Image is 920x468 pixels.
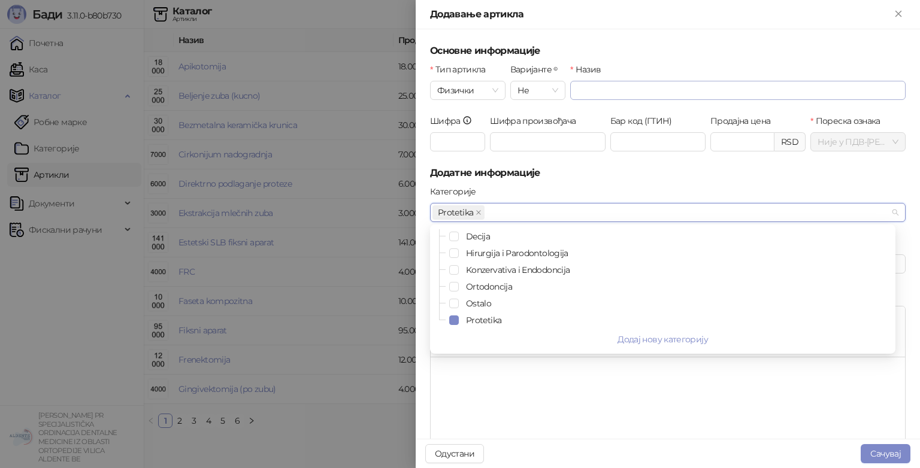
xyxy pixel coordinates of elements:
label: Шифра произвођача [490,114,583,127]
span: Select Ortodoncija [449,282,459,291]
h5: Додатне информације [430,166,906,180]
button: Сачувај [861,444,910,463]
input: Бар код (ГТИН) [610,132,706,151]
span: Protetika [432,205,485,220]
span: Protetika [466,315,501,326]
input: Категорије [487,205,489,220]
span: Ostalo [461,296,893,311]
span: Konzervativa i Endodoncija [466,265,570,275]
span: Konzervativa i Endodoncija [461,263,893,277]
label: Шифра [430,114,480,127]
label: Пореска ознака [810,114,888,127]
label: Варијанте [510,63,565,76]
button: Close [891,7,906,22]
input: Назив [570,81,906,100]
button: Додај нову категорију [432,330,893,349]
div: Додавање артикла [430,7,891,22]
div: RSD [774,132,806,151]
span: Hirurgija i Parodontologija [461,246,893,260]
span: Protetika [461,313,893,327]
span: Hirurgija i Parodontologija [466,248,568,259]
label: Назив [570,63,609,76]
span: Ortodoncija [466,281,512,292]
span: Select Ostalo [449,299,459,308]
label: Продајна цена [710,114,778,127]
span: Protetika [438,206,473,219]
span: Није у ПДВ - [PERSON_NAME] ( 0,00 %) [818,133,898,151]
span: close [476,209,482,215]
span: Select Konzervativa i Endodoncija [449,265,459,275]
button: Одустани [425,444,484,463]
span: Select Decija [449,232,459,241]
span: Не [517,81,558,99]
label: Бар код (ГТИН) [610,114,679,127]
span: Decija [461,229,893,244]
input: Шифра произвођача [490,132,606,151]
label: Тип артикла [430,63,493,76]
span: Select Hirurgija i Parodontologija [449,248,459,258]
span: Ortodoncija [461,279,893,294]
span: Физички [437,81,498,99]
label: Категорије [430,185,483,198]
span: Select Protetika [449,315,459,325]
span: Decija [466,231,490,242]
span: Ostalo [466,298,491,309]
h5: Основне информације [430,44,906,58]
